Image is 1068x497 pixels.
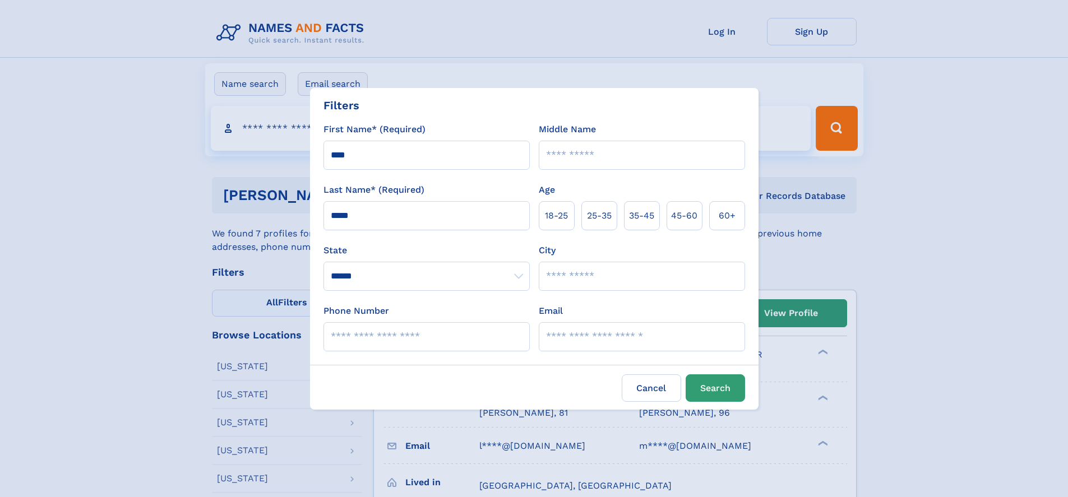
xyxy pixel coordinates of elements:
label: First Name* (Required) [323,123,426,136]
span: 25‑35 [587,209,612,222]
label: Last Name* (Required) [323,183,424,197]
span: 18‑25 [545,209,568,222]
div: Filters [323,97,359,114]
span: 45‑60 [671,209,697,222]
label: Middle Name [539,123,596,136]
label: Phone Number [323,304,389,318]
button: Search [686,374,745,402]
label: City [539,244,556,257]
label: Email [539,304,563,318]
label: Age [539,183,555,197]
label: Cancel [622,374,681,402]
label: State [323,244,530,257]
span: 60+ [719,209,736,222]
span: 35‑45 [629,209,654,222]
